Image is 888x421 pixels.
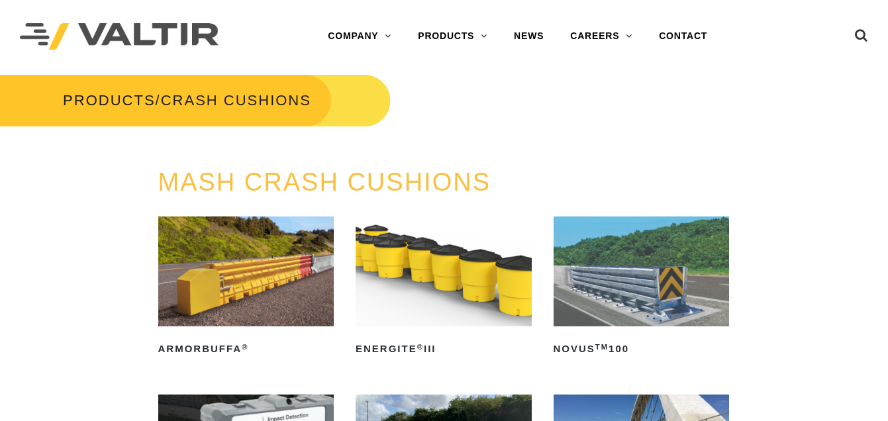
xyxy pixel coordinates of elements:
h2: NOVUS 100 [554,338,730,359]
h2: ENERGITE III [356,338,532,359]
a: PRODUCTS [63,92,155,109]
a: PRODUCTS [405,23,501,50]
a: COMPANY [315,23,405,50]
sup: ® [417,343,424,351]
h2: ArmorBuffa [158,338,334,359]
img: Valtir [20,23,219,50]
sup: TM [595,343,609,351]
a: MASH CRASH CUSHIONS [158,168,491,196]
a: NEWS [501,23,557,50]
a: CONTACT [646,23,720,50]
sup: ® [242,343,248,351]
a: ArmorBuffa® [158,216,334,359]
a: ENERGITE®III [356,216,532,359]
a: NOVUSTM100 [554,216,730,359]
span: CRASH CUSHIONS [161,92,311,109]
a: CAREERS [557,23,646,50]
